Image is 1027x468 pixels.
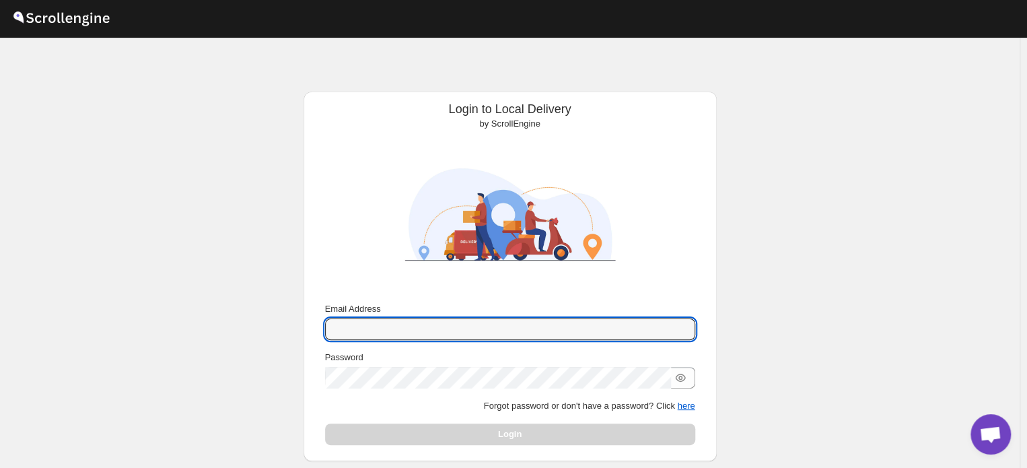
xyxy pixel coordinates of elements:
p: Forgot password or don't have a password? Click [325,399,695,413]
div: Open chat [970,414,1011,455]
button: here [677,401,695,411]
span: Email Address [325,304,381,314]
span: by ScrollEngine [479,119,540,129]
div: Login to Local Delivery [314,102,706,131]
span: Password [325,352,363,362]
img: ScrollEngine [392,136,628,293]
